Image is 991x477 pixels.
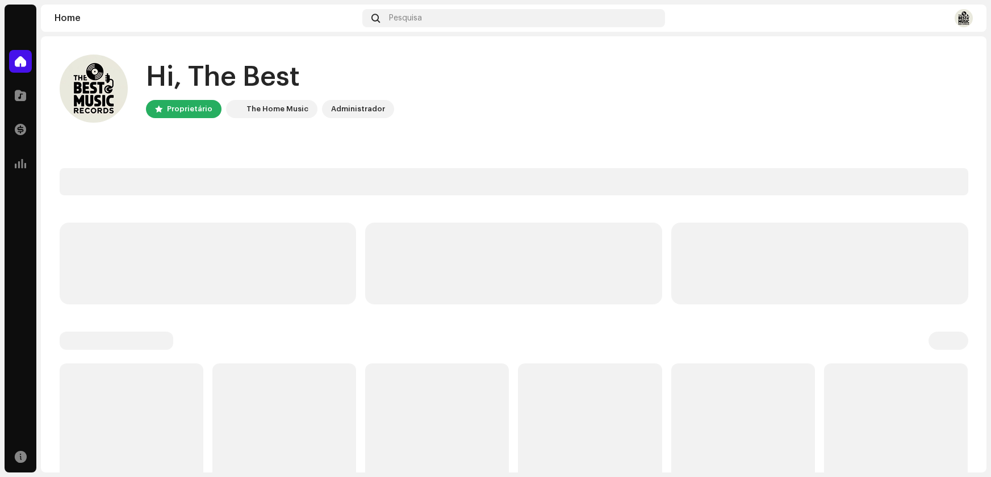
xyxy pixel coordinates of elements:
img: c86870aa-2232-4ba3-9b41-08f587110171 [228,102,242,116]
img: e57eb16c-630c-45a0-b173-efee7d63fb15 [60,55,128,123]
div: Hi, The Best [146,59,394,95]
span: Pesquisa [389,14,422,23]
img: e57eb16c-630c-45a0-b173-efee7d63fb15 [955,9,973,27]
div: The Home Music [246,102,308,116]
div: Administrador [331,102,385,116]
div: Home [55,14,358,23]
div: Proprietário [167,102,212,116]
